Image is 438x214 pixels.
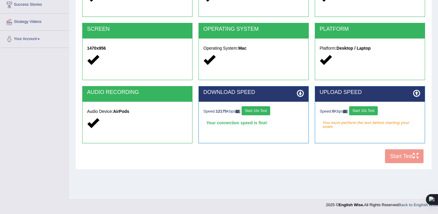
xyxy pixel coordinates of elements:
[113,109,129,114] strong: AirPods
[332,109,334,113] strong: 0
[0,14,69,29] a: Strategy Videos
[320,89,420,95] h2: UPLOAD SPEED
[203,118,304,127] div: Your connection speed is fine!
[336,46,371,51] strong: Desktop / Laptop
[203,106,304,117] div: Speed: Kbps
[238,46,246,51] strong: Mac
[343,110,348,113] img: ajax-loader-fb-connection.gif
[87,89,188,95] h2: AUDIO RECORDING
[0,31,69,46] a: Your Account
[87,46,106,51] strong: 1470x956
[87,109,188,114] h5: Audio Device:
[320,106,420,117] div: Speed: Kbps
[320,118,420,127] em: You must perform the test before starting your exam
[349,106,378,115] button: Start 10s Test
[203,26,304,32] h2: OPERATING SYSTEM
[203,89,304,95] h2: DOWNLOAD SPEED
[87,26,188,32] h2: SCREEN
[399,203,438,207] a: Back to English Wise
[320,26,420,32] h2: PLATFORM
[339,203,364,207] strong: English Wise.
[216,109,227,113] strong: 12175
[326,199,438,208] div: 2025 © All Rights Reserved
[203,46,304,51] h5: Operating System:
[242,106,270,115] button: Start 10s Test
[236,110,240,113] img: ajax-loader-fb-connection.gif
[320,46,420,51] h5: Platform:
